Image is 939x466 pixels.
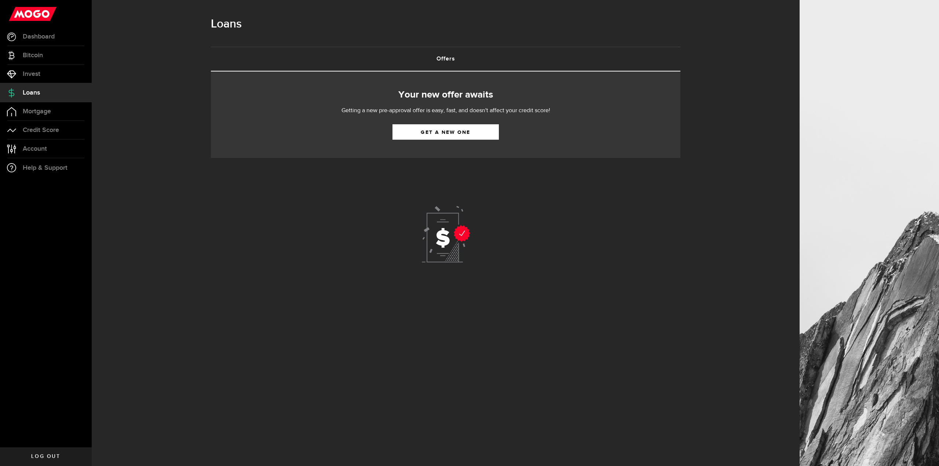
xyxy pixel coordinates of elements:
[211,15,680,34] h1: Loans
[23,52,43,59] span: Bitcoin
[23,108,51,115] span: Mortgage
[211,47,680,71] ul: Tabs Navigation
[392,124,499,140] a: Get a new one
[23,89,40,96] span: Loans
[23,33,55,40] span: Dashboard
[211,47,680,71] a: Offers
[23,127,59,133] span: Credit Score
[31,454,60,459] span: Log out
[23,71,40,77] span: Invest
[908,435,939,466] iframe: LiveChat chat widget
[319,106,572,115] p: Getting a new pre-approval offer is easy, fast, and doesn't affect your credit score!
[23,165,67,171] span: Help & Support
[222,87,669,103] h2: Your new offer awaits
[23,146,47,152] span: Account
